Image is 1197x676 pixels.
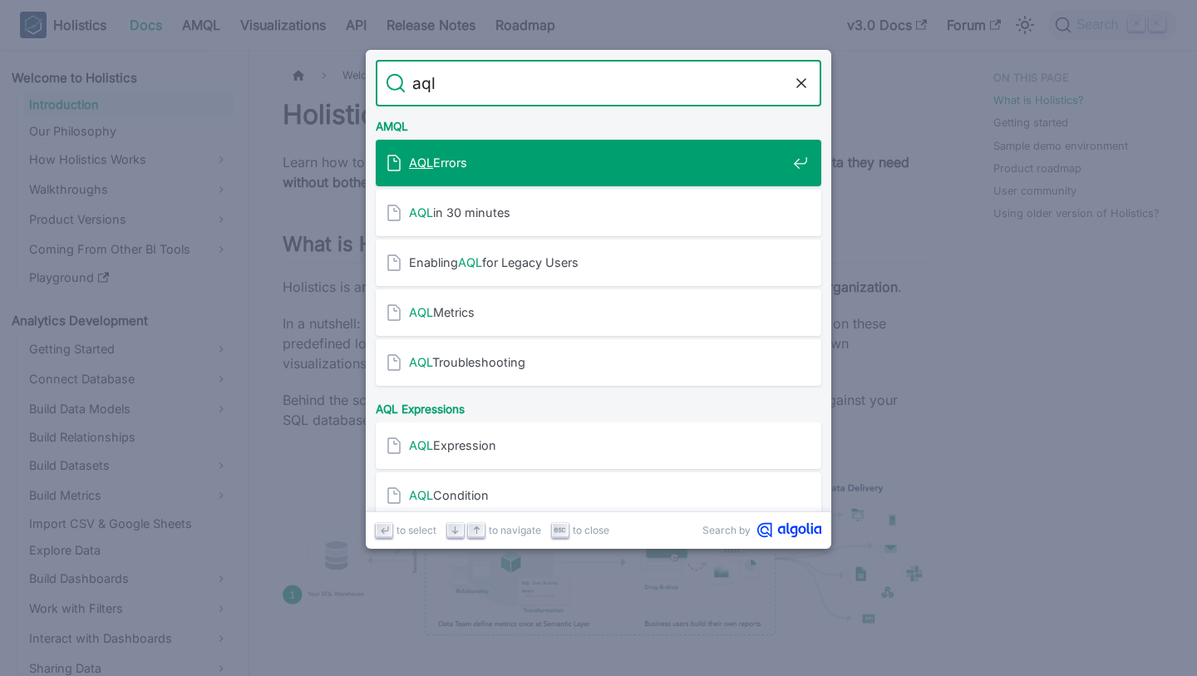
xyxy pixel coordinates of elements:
[372,106,825,140] div: AMQL
[470,524,483,536] svg: Arrow up
[372,389,825,422] div: AQL Expressions
[409,205,786,220] span: in 30 minutes
[409,487,786,503] span: Condition
[702,522,751,538] span: Search by
[409,437,786,453] span: Expression
[378,524,391,536] svg: Enter key
[409,438,433,452] mark: AQL
[376,472,821,519] a: AQLCondition
[376,239,821,286] a: EnablingAQLfor Legacy Users
[376,190,821,236] a: AQLin 30 minutes
[409,205,433,220] mark: AQL
[791,73,811,93] button: Clear the query
[409,254,786,270] span: Enabling for Legacy Users
[376,140,821,186] a: AQLErrors
[409,488,433,502] mark: AQL
[458,255,482,269] mark: AQL
[406,60,791,106] input: Search docs
[376,422,821,469] a: AQLExpression
[757,522,821,538] svg: Algolia
[573,522,609,538] span: to close
[409,354,786,370] span: Troubleshooting
[376,339,821,386] a: AQLTroubleshooting
[409,155,786,170] span: Errors
[409,304,786,320] span: Metrics
[376,289,821,336] a: AQLMetrics
[554,524,566,536] svg: Escape key
[397,522,436,538] span: to select
[449,524,461,536] svg: Arrow down
[409,355,432,369] mark: AQL
[489,522,541,538] span: to navigate
[702,522,821,538] a: Search byAlgolia
[409,155,433,170] mark: AQL
[409,305,433,319] mark: AQL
